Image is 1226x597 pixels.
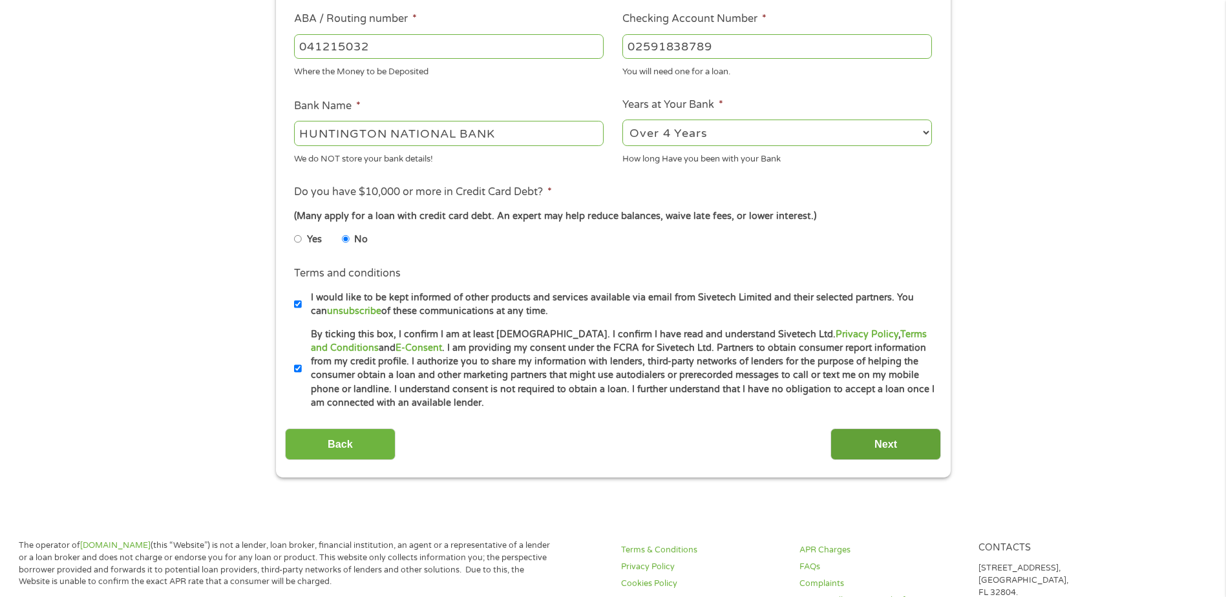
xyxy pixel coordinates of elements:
[294,61,604,79] div: Where the Money to be Deposited
[396,342,442,353] a: E-Consent
[621,544,784,556] a: Terms & Conditions
[622,98,723,112] label: Years at Your Bank
[311,329,927,353] a: Terms and Conditions
[302,328,936,410] label: By ticking this box, I confirm I am at least [DEMOGRAPHIC_DATA]. I confirm I have read and unders...
[622,34,932,59] input: 345634636
[302,291,936,319] label: I would like to be kept informed of other products and services available via email from Sivetech...
[294,34,604,59] input: 263177916
[294,267,401,280] label: Terms and conditions
[80,540,151,550] a: [DOMAIN_NAME]
[830,428,941,460] input: Next
[307,233,322,247] label: Yes
[799,561,962,573] a: FAQs
[978,542,1141,554] h4: Contacts
[799,578,962,590] a: Complaints
[799,544,962,556] a: APR Charges
[294,185,552,199] label: Do you have $10,000 or more in Credit Card Debt?
[294,12,417,26] label: ABA / Routing number
[294,209,931,224] div: (Many apply for a loan with credit card debt. An expert may help reduce balances, waive late fees...
[19,539,555,589] p: The operator of (this “Website”) is not a lender, loan broker, financial institution, an agent or...
[836,329,898,340] a: Privacy Policy
[622,12,766,26] label: Checking Account Number
[622,61,932,79] div: You will need one for a loan.
[354,233,368,247] label: No
[294,148,604,165] div: We do NOT store your bank details!
[621,561,784,573] a: Privacy Policy
[622,148,932,165] div: How long Have you been with your Bank
[621,578,784,590] a: Cookies Policy
[294,99,361,113] label: Bank Name
[285,428,396,460] input: Back
[327,306,381,317] a: unsubscribe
